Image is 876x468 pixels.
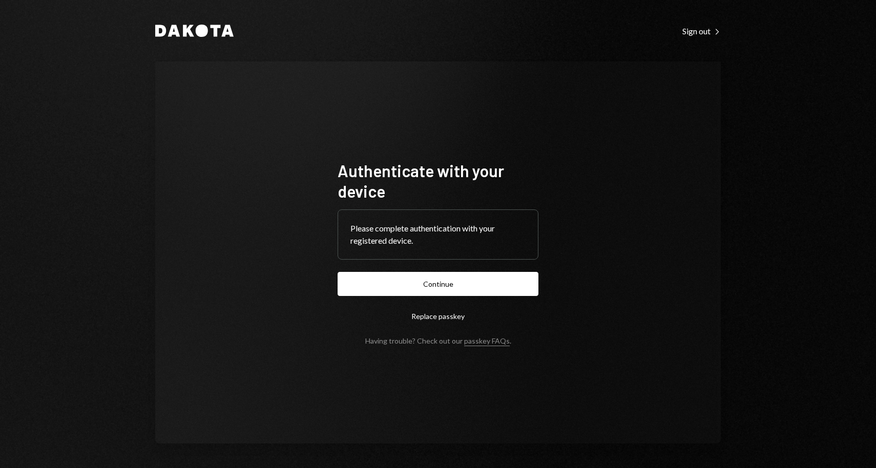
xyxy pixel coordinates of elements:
[338,304,538,328] button: Replace passkey
[350,222,526,247] div: Please complete authentication with your registered device.
[338,272,538,296] button: Continue
[682,26,721,36] div: Sign out
[682,25,721,36] a: Sign out
[464,336,510,346] a: passkey FAQs
[365,336,511,345] div: Having trouble? Check out our .
[338,160,538,201] h1: Authenticate with your device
